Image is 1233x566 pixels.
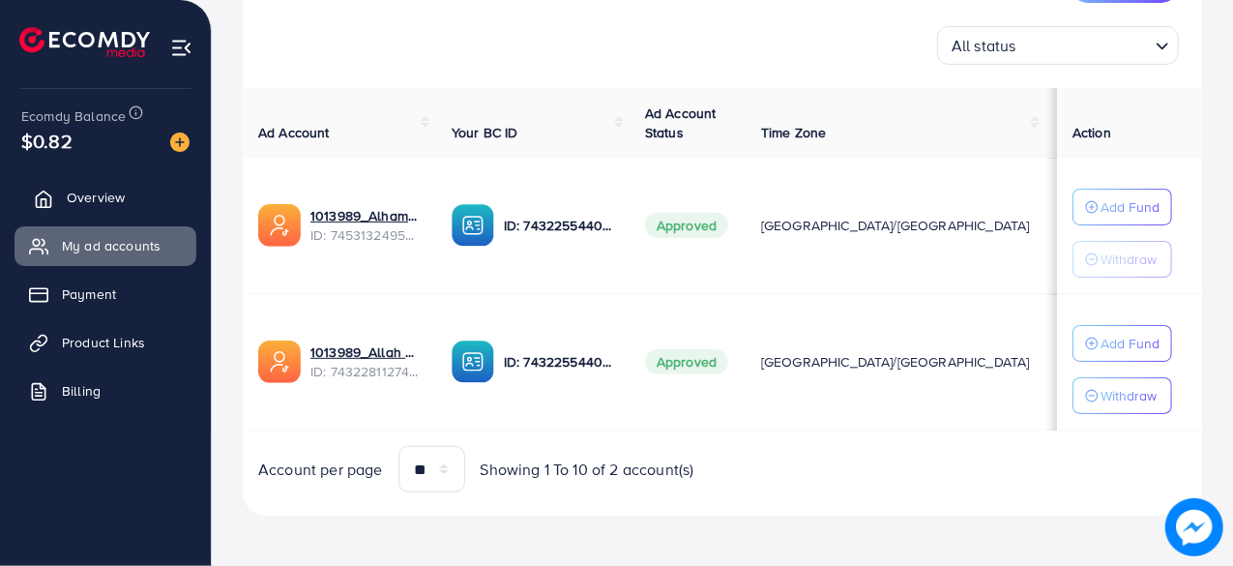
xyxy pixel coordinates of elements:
div: <span class='underline'>1013989_Alhamdulillah_1735317642286</span></br>7453132495568388113 [310,206,421,246]
span: All status [948,32,1020,60]
span: Ad Account Status [645,104,717,142]
span: Payment [62,284,116,304]
button: Add Fund [1072,189,1172,225]
button: Add Fund [1072,325,1172,362]
img: image [170,133,190,152]
p: ID: 7432255440681041937 [504,350,614,373]
p: Add Fund [1101,332,1160,355]
a: Billing [15,372,196,410]
div: Search for option [937,26,1179,65]
a: Payment [15,275,196,313]
div: <span class='underline'>1013989_Allah Hu Akbar_1730462806681</span></br>7432281127437680641 [310,343,421,382]
p: Withdraw [1101,384,1157,407]
a: Product Links [15,323,196,362]
a: Overview [15,178,196,217]
img: ic-ads-acc.e4c84228.svg [258,341,301,383]
span: Time Zone [761,123,826,142]
span: Overview [67,188,125,207]
button: Withdraw [1072,241,1172,278]
span: Account per page [258,459,383,481]
span: ID: 7432281127437680641 [310,362,421,381]
span: [GEOGRAPHIC_DATA]/[GEOGRAPHIC_DATA] [761,216,1030,235]
a: 1013989_Alhamdulillah_1735317642286 [310,206,421,225]
a: My ad accounts [15,226,196,265]
span: My ad accounts [62,236,161,255]
span: Approved [645,349,728,374]
span: Ad Account [258,123,330,142]
span: Ecomdy Balance [21,106,126,126]
span: Your BC ID [452,123,518,142]
p: ID: 7432255440681041937 [504,214,614,237]
img: logo [19,27,150,57]
button: Withdraw [1072,377,1172,414]
span: Billing [62,381,101,401]
img: menu [170,37,192,59]
a: 1013989_Allah Hu Akbar_1730462806681 [310,343,421,362]
span: ID: 7453132495568388113 [310,225,421,245]
span: Action [1072,123,1111,142]
span: $0.82 [21,127,73,155]
p: Add Fund [1101,195,1160,219]
img: ic-ba-acc.ded83a64.svg [452,204,494,247]
img: ic-ads-acc.e4c84228.svg [258,204,301,247]
span: Product Links [62,333,145,352]
span: [GEOGRAPHIC_DATA]/[GEOGRAPHIC_DATA] [761,352,1030,372]
span: Approved [645,213,728,238]
p: Withdraw [1101,248,1157,271]
img: ic-ba-acc.ded83a64.svg [452,341,494,383]
input: Search for option [1022,28,1148,60]
span: Showing 1 To 10 of 2 account(s) [481,459,694,481]
img: image [1165,498,1223,556]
